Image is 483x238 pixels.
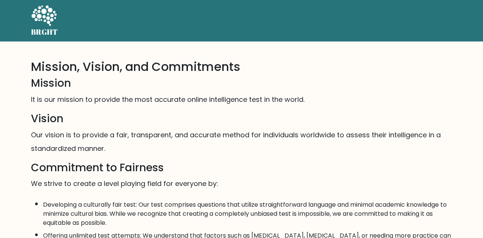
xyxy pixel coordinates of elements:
h3: Commitment to Fairness [31,161,452,174]
p: It is our mission to provide the most accurate online intelligence test in the world. [31,93,452,106]
h5: BRGHT [31,28,58,37]
p: We strive to create a level playing field for everyone by: [31,177,452,190]
h3: Vision [31,112,452,125]
li: Developing a culturally fair test: Our test comprises questions that utilize straightforward lang... [43,197,452,227]
h3: Mission [31,77,452,90]
p: Our vision is to provide a fair, transparent, and accurate method for individuals worldwide to as... [31,128,452,155]
a: BRGHT [31,3,58,38]
h2: Mission, Vision, and Commitments [31,60,452,74]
